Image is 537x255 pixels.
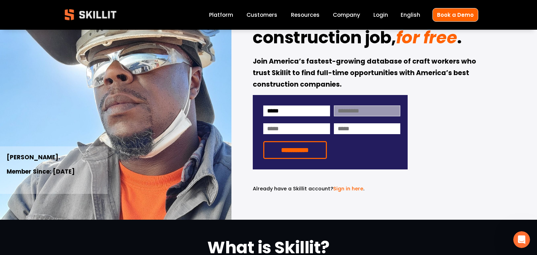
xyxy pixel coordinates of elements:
[373,10,388,20] a: Login
[253,25,396,53] strong: construction job,
[7,167,75,177] strong: Member Since: [DATE]
[253,2,289,31] strong: Find
[291,10,320,20] a: folder dropdown
[246,10,277,20] a: Customers
[209,10,233,20] a: Platform
[401,11,420,19] span: English
[59,4,122,25] img: Skillit
[333,185,363,192] a: Sign in here
[333,10,360,20] a: Company
[457,25,462,53] strong: .
[7,153,60,163] strong: [PERSON_NAME].
[253,56,478,90] strong: Join America’s fastest-growing database of craft workers who trust Skillit to find full-time oppo...
[432,8,478,22] a: Book a Demo
[289,3,389,27] em: your dream
[253,185,333,192] span: Already have a Skillit account?
[291,11,320,19] span: Resources
[396,26,457,49] em: for free
[401,10,420,20] div: language picker
[513,231,530,248] iframe: Intercom live chat
[253,185,408,193] p: .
